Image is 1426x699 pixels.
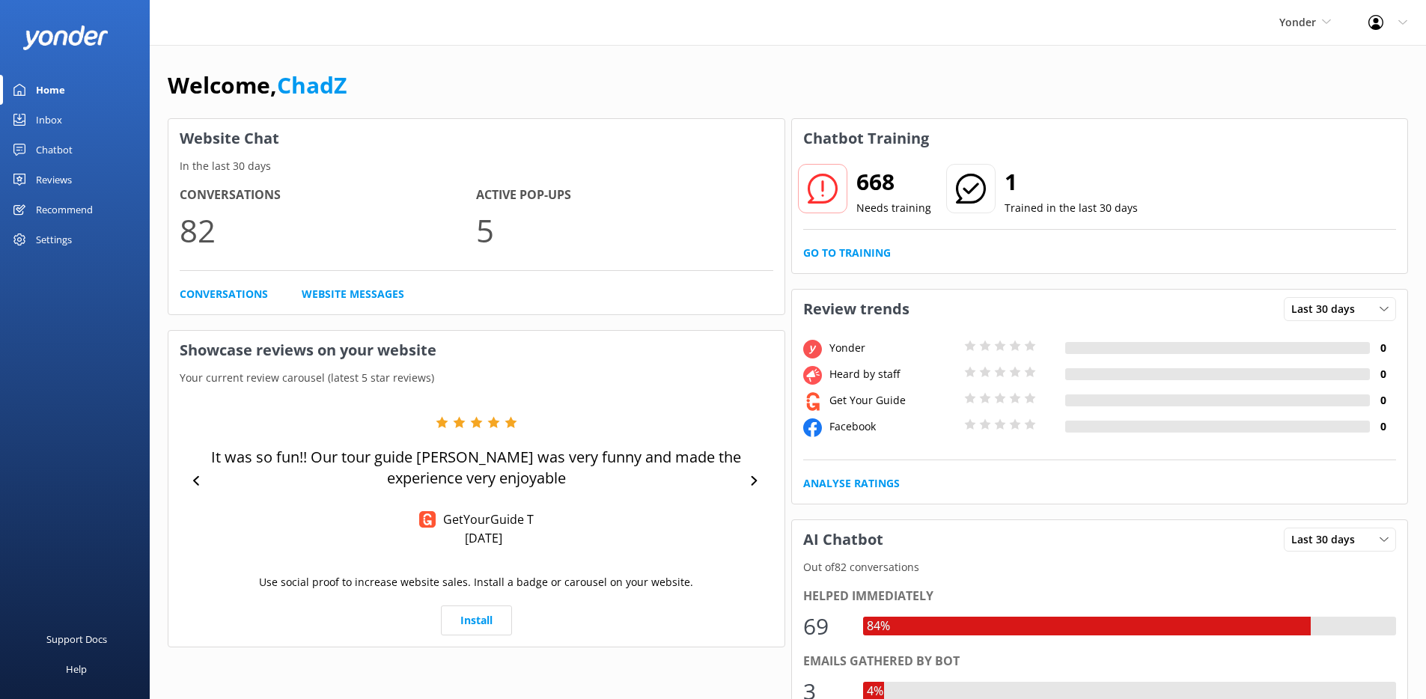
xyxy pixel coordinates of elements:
a: Conversations [180,286,268,302]
div: Recommend [36,195,93,225]
p: It was so fun!! Our tour guide [PERSON_NAME] was very funny and made the experience very enjoyable [210,447,743,489]
span: Yonder [1279,15,1316,29]
div: Home [36,75,65,105]
div: Heard by staff [826,366,960,382]
div: 69 [803,608,848,644]
h1: Welcome, [168,67,347,103]
span: Last 30 days [1291,531,1364,548]
a: ChadZ [277,70,347,100]
p: Use social proof to increase website sales. Install a badge or carousel on your website. [259,574,693,590]
h3: AI Chatbot [792,520,895,559]
h3: Showcase reviews on your website [168,331,784,370]
p: Needs training [856,200,931,216]
p: [DATE] [465,530,502,546]
a: Install [441,605,512,635]
p: GetYourGuide T [436,511,534,528]
h4: Conversations [180,186,476,205]
img: yonder-white-logo.png [22,25,109,50]
div: Get Your Guide [826,392,960,409]
h4: 0 [1370,366,1396,382]
img: Get Your Guide Reviews [419,511,436,528]
div: Helped immediately [803,587,1397,606]
a: Go to Training [803,245,891,261]
h2: 1 [1005,164,1138,200]
p: Your current review carousel (latest 5 star reviews) [168,370,784,386]
h3: Review trends [792,290,921,329]
p: In the last 30 days [168,158,784,174]
div: Help [66,654,87,684]
h3: Website Chat [168,119,784,158]
div: Reviews [36,165,72,195]
span: Last 30 days [1291,301,1364,317]
h4: 0 [1370,340,1396,356]
h2: 668 [856,164,931,200]
h4: 0 [1370,418,1396,435]
div: 84% [863,617,894,636]
div: Support Docs [46,624,107,654]
p: Out of 82 conversations [792,559,1408,576]
div: Facebook [826,418,960,435]
p: 82 [180,205,476,255]
h3: Chatbot Training [792,119,940,158]
h4: Active Pop-ups [476,186,773,205]
div: Yonder [826,340,960,356]
a: Analyse Ratings [803,475,900,492]
h4: 0 [1370,392,1396,409]
p: 5 [476,205,773,255]
div: Inbox [36,105,62,135]
div: Settings [36,225,72,254]
div: Emails gathered by bot [803,652,1397,671]
a: Website Messages [302,286,404,302]
div: Chatbot [36,135,73,165]
p: Trained in the last 30 days [1005,200,1138,216]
